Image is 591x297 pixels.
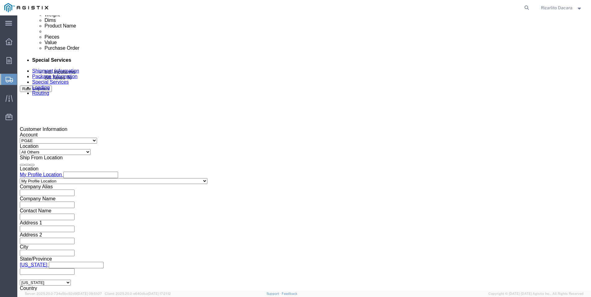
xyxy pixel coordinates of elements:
img: logo [4,3,48,12]
span: [DATE] 17:21:12 [148,292,171,295]
a: Feedback [282,292,297,295]
button: Rizarlito Dacara [541,4,583,11]
span: Copyright © [DATE]-[DATE] Agistix Inc., All Rights Reserved [488,291,584,296]
span: [DATE] 09:51:07 [77,292,102,295]
iframe: FS Legacy Container [17,15,591,291]
span: Server: 2025.20.0-734e5bc92d9 [25,292,102,295]
span: Client: 2025.20.0-e640dba [105,292,171,295]
span: Rizarlito Dacara [541,4,572,11]
a: Support [266,292,282,295]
